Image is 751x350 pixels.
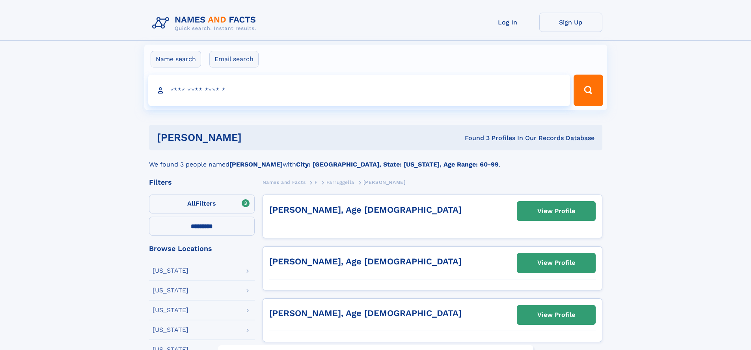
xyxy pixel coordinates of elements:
b: City: [GEOGRAPHIC_DATA], State: [US_STATE], Age Range: 60-99 [296,161,499,168]
div: [US_STATE] [153,268,188,274]
div: Browse Locations [149,245,255,252]
a: View Profile [517,305,595,324]
div: [US_STATE] [153,287,188,294]
div: View Profile [537,306,575,324]
span: [PERSON_NAME] [363,180,406,185]
a: Sign Up [539,13,602,32]
div: Filters [149,179,255,186]
a: View Profile [517,253,595,272]
a: [PERSON_NAME], Age [DEMOGRAPHIC_DATA] [269,205,462,215]
label: Filters [149,195,255,213]
div: [US_STATE] [153,327,188,333]
b: [PERSON_NAME] [229,161,283,168]
div: [US_STATE] [153,307,188,313]
a: F [315,177,318,187]
div: Found 3 Profiles In Our Records Database [353,134,594,142]
a: Names and Facts [263,177,306,187]
a: Log In [476,13,539,32]
a: [PERSON_NAME], Age [DEMOGRAPHIC_DATA] [269,308,462,318]
button: Search Button [574,75,603,106]
span: F [315,180,318,185]
a: [PERSON_NAME], Age [DEMOGRAPHIC_DATA] [269,256,462,266]
a: Farruggella [326,177,354,187]
a: View Profile [517,202,595,221]
span: All [187,200,196,207]
div: We found 3 people named with . [149,150,602,169]
h1: [PERSON_NAME] [157,133,353,142]
img: Logo Names and Facts [149,13,263,34]
label: Name search [151,51,201,67]
div: View Profile [537,202,575,220]
span: Farruggella [326,180,354,185]
input: search input [148,75,570,106]
label: Email search [209,51,259,67]
div: View Profile [537,254,575,272]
